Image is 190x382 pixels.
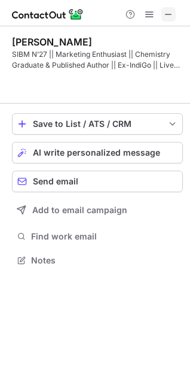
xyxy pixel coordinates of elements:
[12,113,183,135] button: save-profile-one-click
[12,49,183,71] div: SIBM N’27 || Marketing Enthusiast || Chemistry Graduate & Published Author || Ex-IndiGo || Live P...
[33,119,162,129] div: Save to List / ATS / CRM
[12,7,84,22] img: ContactOut v5.3.10
[12,171,183,192] button: Send email
[12,36,92,48] div: [PERSON_NAME]
[33,177,78,186] span: Send email
[12,142,183,163] button: AI write personalized message
[32,205,127,215] span: Add to email campaign
[12,228,183,245] button: Find work email
[12,252,183,269] button: Notes
[31,231,178,242] span: Find work email
[33,148,160,157] span: AI write personalized message
[31,255,178,266] span: Notes
[12,199,183,221] button: Add to email campaign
